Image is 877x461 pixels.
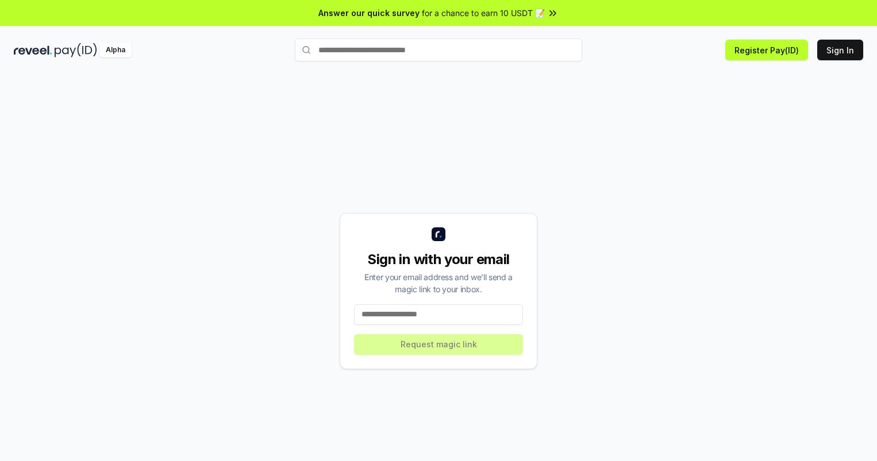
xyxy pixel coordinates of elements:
div: Sign in with your email [354,250,523,269]
button: Register Pay(ID) [725,40,808,60]
span: for a chance to earn 10 USDT 📝 [422,7,545,19]
img: pay_id [55,43,97,57]
div: Alpha [99,43,132,57]
div: Enter your email address and we’ll send a magic link to your inbox. [354,271,523,295]
img: logo_small [432,227,445,241]
span: Answer our quick survey [318,7,420,19]
button: Sign In [817,40,863,60]
img: reveel_dark [14,43,52,57]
